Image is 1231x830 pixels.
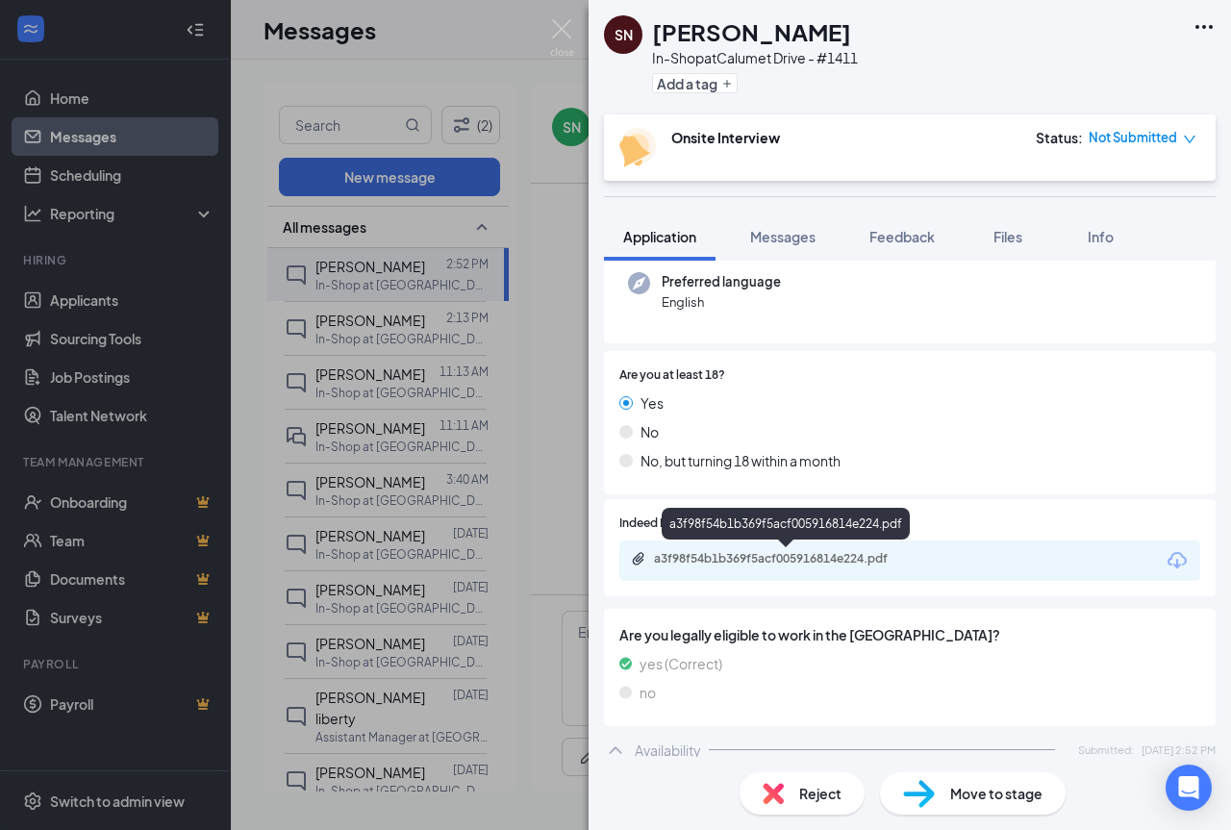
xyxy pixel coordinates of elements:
[623,228,696,245] span: Application
[604,739,627,762] svg: ChevronUp
[1142,742,1216,758] span: [DATE] 2:52 PM
[635,741,701,760] div: Availability
[1166,765,1212,811] div: Open Intercom Messenger
[619,515,704,533] span: Indeed Resume
[662,292,781,312] span: English
[799,783,842,804] span: Reject
[993,228,1022,245] span: Files
[652,48,858,67] div: In-Shop at Calumet Drive - #1411
[641,421,659,442] span: No
[1078,742,1134,758] span: Submitted:
[641,392,664,414] span: Yes
[1166,549,1189,572] svg: Download
[950,783,1043,804] span: Move to stage
[1089,128,1177,147] span: Not Submitted
[671,129,780,146] b: Onsite Interview
[619,624,1200,645] span: Are you legally eligible to work in the [GEOGRAPHIC_DATA]?
[1088,228,1114,245] span: Info
[750,228,816,245] span: Messages
[721,78,733,89] svg: Plus
[654,551,923,566] div: a3f98f54b1b369f5acf005916814e224.pdf
[652,15,851,48] h1: [PERSON_NAME]
[1193,15,1216,38] svg: Ellipses
[662,272,781,291] span: Preferred language
[631,551,646,566] svg: Paperclip
[615,25,633,44] div: SN
[619,366,725,385] span: Are you at least 18?
[869,228,935,245] span: Feedback
[1036,128,1083,147] div: Status :
[662,508,910,540] div: a3f98f54b1b369f5acf005916814e224.pdf
[631,551,942,569] a: Paperclipa3f98f54b1b369f5acf005916814e224.pdf
[640,682,656,703] span: no
[641,450,841,471] span: No, but turning 18 within a month
[652,73,738,93] button: PlusAdd a tag
[1183,133,1196,146] span: down
[640,653,722,674] span: yes (Correct)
